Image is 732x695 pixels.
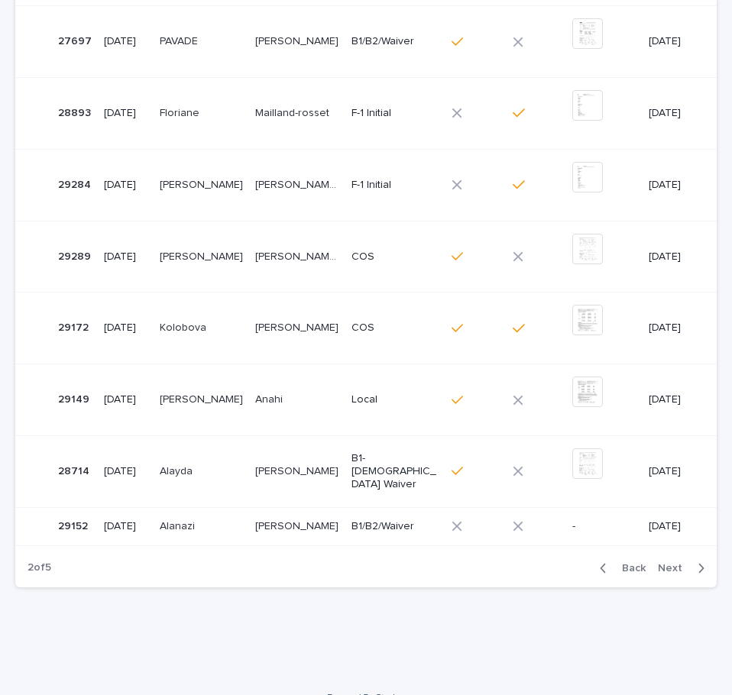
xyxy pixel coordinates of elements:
p: [DATE] [649,179,693,192]
p: Gironda Benites [160,390,246,406]
p: [PERSON_NAME] [255,462,342,478]
button: Next [652,561,717,575]
p: [DATE] [104,393,147,406]
p: Alanazi [160,517,198,533]
p: Floriane [160,104,202,120]
p: B1-[DEMOGRAPHIC_DATA] Waiver [351,452,436,490]
p: F-1 Initial [351,107,436,120]
p: COS [351,322,436,335]
p: Alayda [160,462,196,478]
p: Noah Jean Joseph [255,176,342,192]
p: B1/B2/Waiver [351,520,436,533]
p: 27697 [58,32,95,48]
p: 29172 [58,318,92,335]
p: 29289 [58,247,94,263]
p: [PERSON_NAME] [255,32,342,48]
tr: 2914929149 [DATE][PERSON_NAME][PERSON_NAME] AnahiAnahi Local[DATE] [15,364,717,436]
p: [DATE] [104,322,147,335]
tr: 2871428714 [DATE]AlaydaAlayda [PERSON_NAME][PERSON_NAME] B1-[DEMOGRAPHIC_DATA] Waiver[DATE] [15,435,717,507]
p: [DATE] [104,465,147,478]
p: [DATE] [649,107,693,120]
tr: 2928429284 [DATE][PERSON_NAME][PERSON_NAME] [PERSON_NAME] [PERSON_NAME][PERSON_NAME] [PERSON_NAME... [15,149,717,221]
tr: 2928929289 [DATE][PERSON_NAME][PERSON_NAME] [PERSON_NAME] [PERSON_NAME][PERSON_NAME] [PERSON_NAME... [15,221,717,293]
tr: 2769727697 [DATE]PAVADEPAVADE [PERSON_NAME][PERSON_NAME] B1/B2/Waiver[DATE] [15,6,717,78]
p: [DATE] [104,520,147,533]
p: PAVADE [160,32,201,48]
p: 28893 [58,104,94,120]
p: [DATE] [104,251,147,263]
p: [DATE] [649,35,693,48]
p: [PERSON_NAME] [PERSON_NAME] [255,247,342,263]
p: [DATE] [649,322,693,335]
button: Back [588,561,652,575]
p: COS [351,251,436,263]
p: B1/B2/Waiver [351,35,436,48]
p: Anahi [255,390,286,406]
p: [DATE] [104,107,147,120]
p: [DATE] [649,465,693,478]
tr: 2917229172 [DATE]KolobovaKolobova [PERSON_NAME][PERSON_NAME] COS[DATE] [15,293,717,364]
p: 29152 [58,517,91,533]
p: Local [351,393,436,406]
tr: 2889328893 [DATE]FlorianeFloriane Mailland-rossetMailland-rosset F-1 Initial[DATE] [15,77,717,149]
p: F-1 Initial [351,179,436,192]
p: [DATE] [649,251,693,263]
p: [DATE] [649,520,693,533]
p: [PERSON_NAME] [160,176,246,192]
p: [DATE] [104,35,147,48]
p: 28714 [58,462,92,478]
tr: 2915229152 [DATE]AlanaziAlanazi [PERSON_NAME][PERSON_NAME] B1/B2/Waiver-[DATE] [15,507,717,545]
p: [PERSON_NAME] [255,318,342,335]
p: [DATE] [104,179,147,192]
p: 29284 [58,176,94,192]
p: Mailland-rosset [255,104,332,120]
p: 29149 [58,390,92,406]
span: Back [613,563,646,574]
p: 2 of 5 [15,549,63,587]
p: Mohammed Abulhadi [255,517,342,533]
p: [PERSON_NAME] [160,247,246,263]
p: [DATE] [649,393,693,406]
p: - [572,520,636,533]
p: Kolobova [160,318,209,335]
span: Next [658,563,692,574]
